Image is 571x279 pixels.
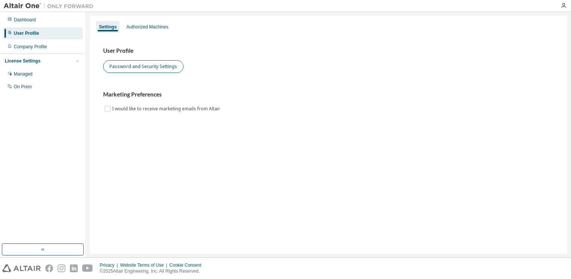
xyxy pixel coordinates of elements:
[169,262,206,268] div: Cookie Consent
[103,47,554,55] h3: User Profile
[126,24,168,30] div: Authorized Machines
[58,264,65,272] img: instagram.svg
[45,264,53,272] img: facebook.svg
[100,262,120,268] div: Privacy
[14,84,32,90] div: On Prem
[14,71,33,77] div: Managed
[14,17,36,23] div: Dashboard
[14,44,47,50] div: Company Profile
[120,262,169,268] div: Website Terms of Use
[4,2,97,10] img: Altair One
[103,60,183,73] button: Password and Security Settings
[14,30,39,36] div: User Profile
[112,104,222,113] label: I would like to receive marketing emails from Altair
[100,268,206,275] p: © 2025 Altair Engineering, Inc. All Rights Reserved.
[99,24,117,30] div: Settings
[5,58,40,64] div: License Settings
[82,264,93,272] img: youtube.svg
[103,91,554,98] h3: Marketing Preferences
[2,264,41,272] img: altair_logo.svg
[70,264,78,272] img: linkedin.svg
